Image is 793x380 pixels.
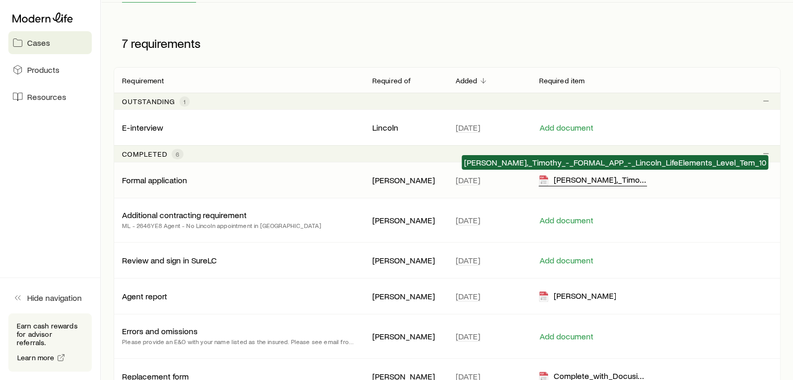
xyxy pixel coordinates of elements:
[456,215,480,225] span: [DATE]
[456,331,480,341] span: [DATE]
[122,150,167,158] p: Completed
[27,92,66,102] span: Resources
[131,36,201,50] span: requirements
[122,220,321,231] p: ML - 2646YE8 Agent - No Lincoln appointment in [GEOGRAPHIC_DATA]
[539,290,616,302] div: [PERSON_NAME]
[8,286,92,309] button: Hide navigation
[539,123,593,133] button: Add document
[456,77,478,85] p: Added
[176,150,179,158] span: 6
[539,332,593,341] button: Add document
[372,175,439,185] p: [PERSON_NAME]
[372,215,439,225] p: [PERSON_NAME]
[27,65,59,75] span: Products
[184,97,186,106] span: 1
[122,77,164,85] p: Requirement
[372,291,439,301] p: [PERSON_NAME]
[456,122,480,133] span: [DATE]
[372,122,439,133] p: Lincoln
[122,210,247,220] p: Additional contracting requirement
[372,255,439,265] p: [PERSON_NAME]
[539,174,647,186] div: [PERSON_NAME],_Timothy_-_FORMAL_APP_-_Lincoln_LifeElements_Level_Tem_10
[122,36,128,50] span: 7
[456,175,480,185] span: [DATE]
[122,97,175,106] p: Outstanding
[122,175,187,185] p: Formal application
[8,85,92,108] a: Resources
[122,291,167,301] p: Agent report
[122,326,198,336] p: Errors and omissions
[539,256,593,265] button: Add document
[456,291,480,301] span: [DATE]
[8,58,92,81] a: Products
[539,77,584,85] p: Required item
[17,322,83,347] p: Earn cash rewards for advisor referrals.
[122,122,163,133] p: E-interview
[8,313,92,372] div: Earn cash rewards for advisor referrals.Learn more
[27,37,50,48] span: Cases
[456,255,480,265] span: [DATE]
[122,336,356,347] p: Please provide an E&O with your name listed as the insured. Please see email from [EMAIL_ADDRESS]...
[539,216,593,225] button: Add document
[122,255,217,265] p: Review and sign in SureLC
[372,77,411,85] p: Required of
[27,293,82,303] span: Hide navigation
[8,31,92,54] a: Cases
[372,331,439,341] p: [PERSON_NAME]
[17,354,55,361] span: Learn more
